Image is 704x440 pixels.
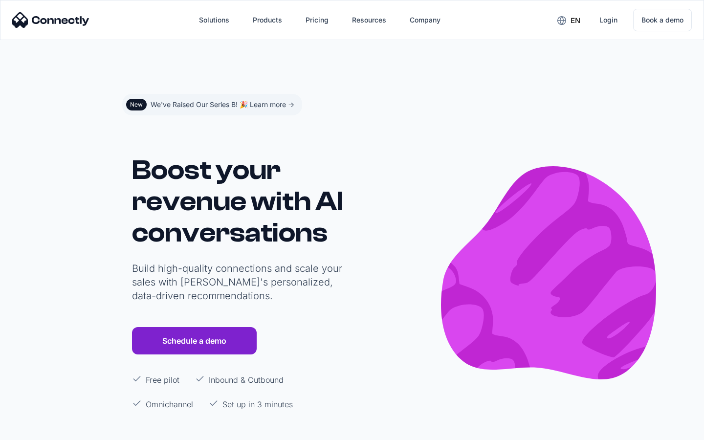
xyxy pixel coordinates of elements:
[132,262,347,303] p: Build high-quality connections and scale your sales with [PERSON_NAME]'s personalized, data-drive...
[151,98,294,111] div: We've Raised Our Series B! 🎉 Learn more ->
[222,398,293,410] p: Set up in 3 minutes
[122,94,302,115] a: NewWe've Raised Our Series B! 🎉 Learn more ->
[132,154,347,248] h1: Boost your revenue with AI conversations
[410,13,440,27] div: Company
[306,13,329,27] div: Pricing
[571,14,580,27] div: en
[20,423,59,437] ul: Language list
[10,422,59,437] aside: Language selected: English
[132,327,257,354] a: Schedule a demo
[352,13,386,27] div: Resources
[199,13,229,27] div: Solutions
[298,8,336,32] a: Pricing
[209,374,284,386] p: Inbound & Outbound
[592,8,625,32] a: Login
[599,13,617,27] div: Login
[146,374,179,386] p: Free pilot
[130,101,143,109] div: New
[146,398,193,410] p: Omnichannel
[12,12,89,28] img: Connectly Logo
[253,13,282,27] div: Products
[633,9,692,31] a: Book a demo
